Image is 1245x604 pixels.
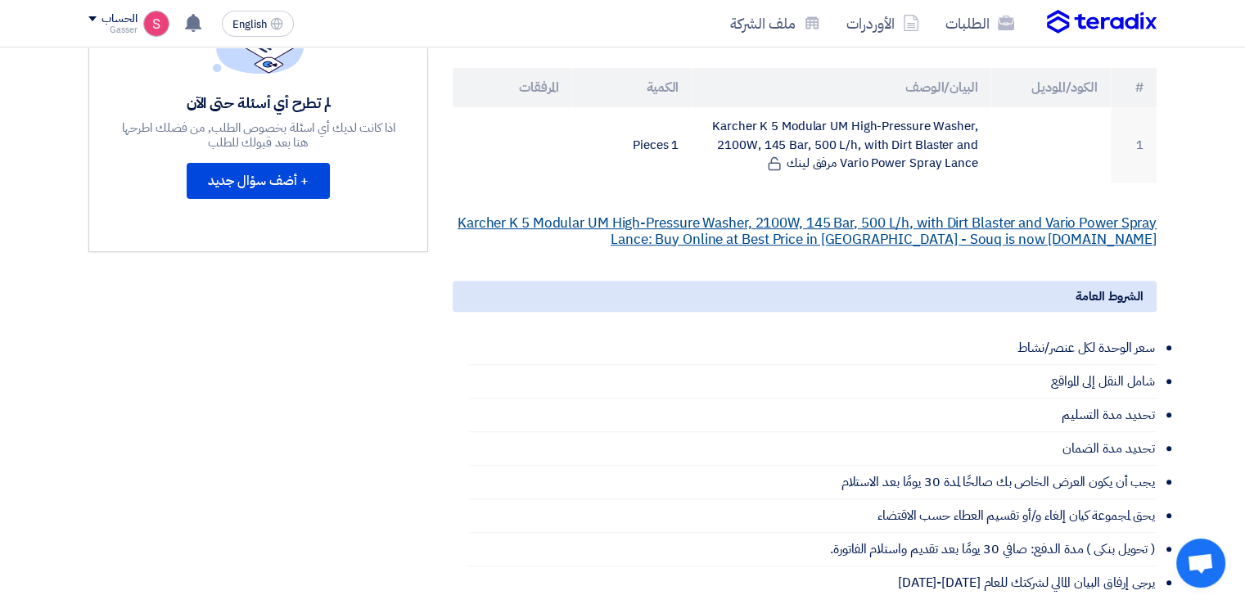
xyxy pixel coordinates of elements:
a: الأوردرات [833,4,932,43]
div: اذا كانت لديك أي اسئلة بخصوص الطلب, من فضلك اطرحها هنا بعد قبولك للطلب [120,120,398,150]
th: # [1111,68,1157,107]
th: الكمية [572,68,692,107]
li: شامل النقل إلى المواقع [469,365,1157,399]
th: البيان/الوصف [692,68,990,107]
li: ( تحويل بنكى ) مدة الدفع: صافي 30 يومًا بعد تقديم واستلام الفاتورة. [469,533,1157,566]
li: تحديد مدة التسليم [469,399,1157,432]
a: ملف الشركة [717,4,833,43]
a: Karcher K 5 Modular UM High-Pressure Washer, 2100W, 145 Bar, 500 L/h, with Dirt Blaster and Vario... [458,213,1157,250]
img: Teradix logo [1047,10,1157,34]
div: Gasser [88,25,137,34]
li: يرجى إرفاق البيان المالي لشركتك للعام [DATE]-[DATE] [469,566,1157,599]
li: يجب أن يكون العرض الخاص بك صالحًا لمدة 30 يومًا بعد الاستلام [469,466,1157,499]
span: الشروط العامة [1076,287,1144,305]
th: الكود/الموديل [991,68,1111,107]
img: unnamed_1748516558010.png [143,11,169,37]
div: الحساب [101,12,137,26]
li: تحديد مدة الضمان [469,432,1157,466]
li: يحق لمجموعة كيان إلغاء و/أو تقسيم العطاء حسب الاقتضاء [469,499,1157,533]
td: 1 Pieces [572,107,692,183]
li: سعر الوحدة لكل عنصر/نشاط [469,331,1157,365]
span: English [232,19,267,30]
button: + أضف سؤال جديد [187,163,330,199]
td: Karcher K 5 Modular UM High-Pressure Washer, 2100W, 145 Bar, 500 L/h, with Dirt Blaster and Vario... [692,107,990,183]
td: 1 [1111,107,1157,183]
div: Open chat [1176,539,1225,588]
a: الطلبات [932,4,1027,43]
th: المرفقات [453,68,572,107]
button: English [222,11,294,37]
div: لم تطرح أي أسئلة حتى الآن [120,93,398,112]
